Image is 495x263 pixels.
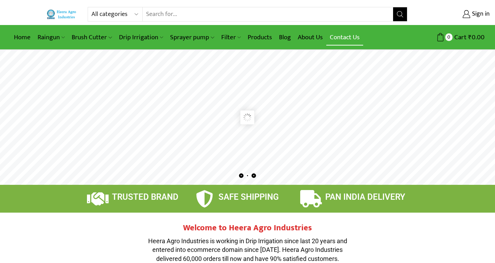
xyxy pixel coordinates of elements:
[393,7,407,21] button: Search button
[276,29,294,46] a: Blog
[468,32,472,43] span: ₹
[143,223,352,233] h2: Welcome to Heera Agro Industries
[326,29,363,46] a: Contact Us
[445,33,453,41] span: 0
[143,7,393,21] input: Search for...
[470,10,490,19] span: Sign in
[414,31,485,44] a: 0 Cart ₹0.00
[418,8,490,20] a: Sign in
[218,192,279,202] span: SAFE SHIPPING
[244,29,276,46] a: Products
[112,192,178,202] span: TRUSTED BRAND
[167,29,217,46] a: Sprayer pump
[115,29,167,46] a: Drip Irrigation
[10,29,34,46] a: Home
[325,192,405,202] span: PAN INDIA DELIVERY
[34,29,68,46] a: Raingun
[68,29,115,46] a: Brush Cutter
[453,33,466,42] span: Cart
[468,32,485,43] bdi: 0.00
[294,29,326,46] a: About Us
[218,29,244,46] a: Filter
